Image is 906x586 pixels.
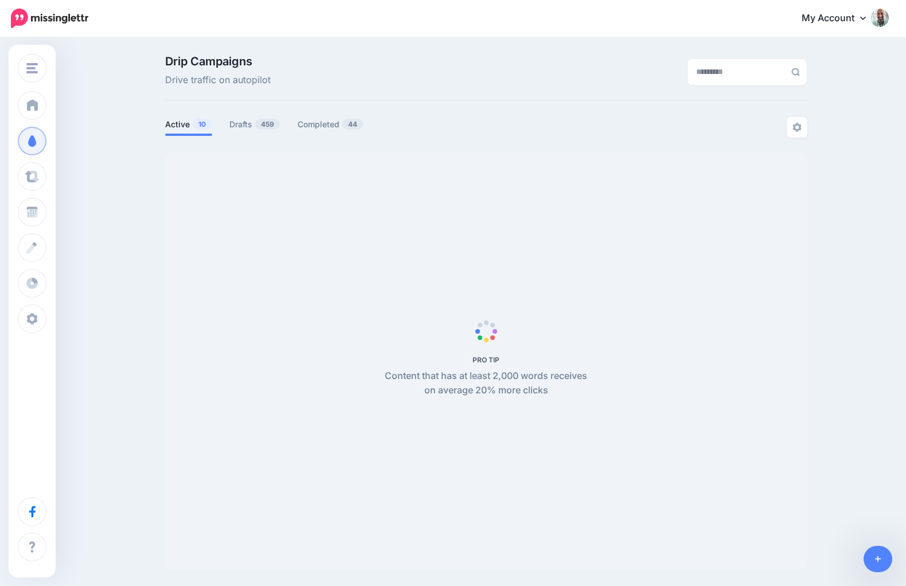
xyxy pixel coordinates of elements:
a: My Account [790,5,889,33]
img: menu.png [26,63,38,73]
span: Drip Campaigns [165,56,271,67]
span: 10 [193,119,212,130]
p: Content that has at least 2,000 words receives on average 20% more clicks [378,369,593,399]
a: Active10 [165,118,212,131]
span: 459 [255,119,280,130]
img: settings-grey.png [792,123,802,132]
span: Drive traffic on autopilot [165,73,271,88]
img: Missinglettr [11,9,88,28]
a: Drafts459 [229,118,280,131]
h5: PRO TIP [378,355,593,364]
span: 44 [342,119,363,130]
img: search-grey-6.png [791,68,800,76]
a: Completed44 [298,118,364,131]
